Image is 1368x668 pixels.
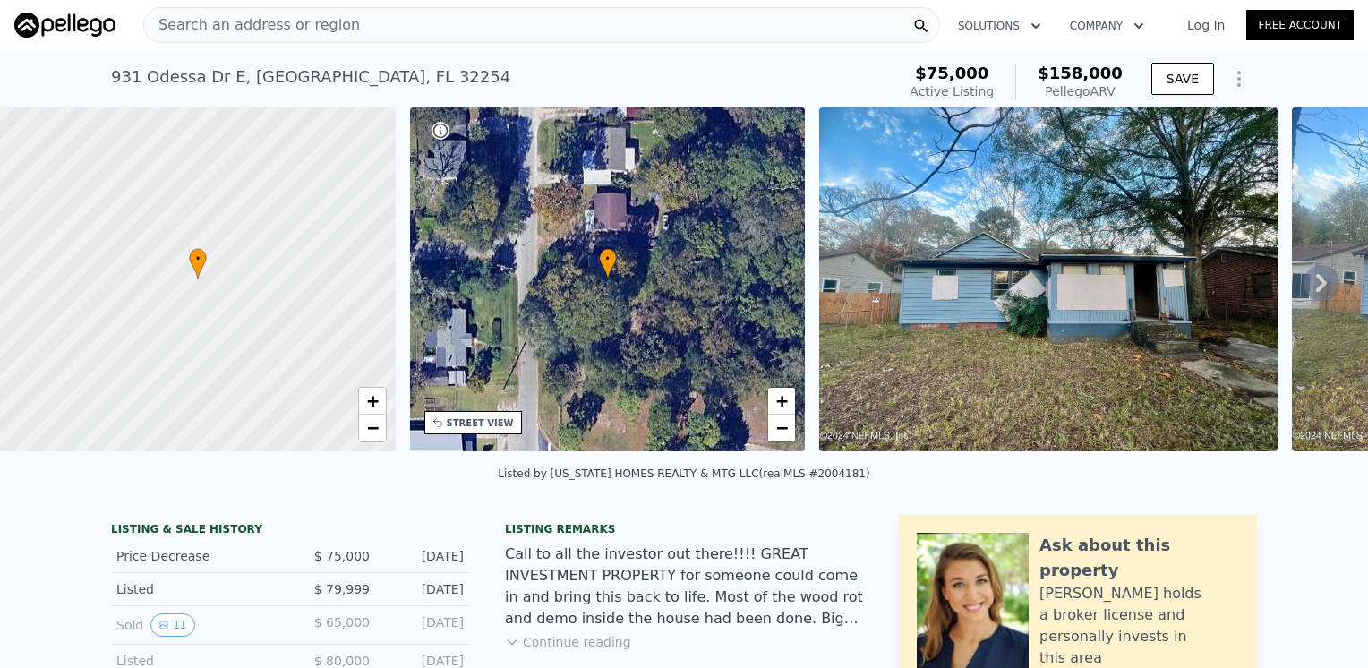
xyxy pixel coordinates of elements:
span: $158,000 [1038,64,1123,82]
span: − [366,416,378,439]
button: View historical data [150,613,194,637]
div: Listing remarks [505,522,863,536]
div: Listed [116,580,276,598]
span: $ 80,000 [314,654,370,668]
span: $75,000 [915,64,988,82]
div: Call to all the investor out there!!!! GREAT INVESTMENT PROPERTY for someone could come in and br... [505,544,863,629]
img: Sale: 158138096 Parcel: 34043806 [819,107,1278,451]
button: Show Options [1221,61,1257,97]
div: 931 Odessa Dr E , [GEOGRAPHIC_DATA] , FL 32254 [111,64,510,90]
a: Free Account [1246,10,1354,40]
div: STREET VIEW [447,416,514,430]
span: • [189,251,207,267]
a: Zoom out [359,415,386,441]
span: Active Listing [910,84,994,98]
span: $ 79,999 [314,582,370,596]
button: Continue reading [505,633,631,651]
div: [DATE] [384,613,464,637]
div: Price Decrease [116,547,276,565]
a: Zoom in [768,388,795,415]
div: [DATE] [384,547,464,565]
a: Zoom in [359,388,386,415]
a: Log In [1166,16,1246,34]
div: Pellego ARV [1038,82,1123,100]
div: • [599,248,617,279]
a: Zoom out [768,415,795,441]
div: LISTING & SALE HISTORY [111,522,469,540]
span: + [366,390,378,412]
div: • [189,248,207,279]
button: Solutions [944,10,1056,42]
span: Search an address or region [144,14,360,36]
img: Pellego [14,13,115,38]
span: • [599,251,617,267]
span: $ 65,000 [314,615,370,629]
span: − [776,416,788,439]
div: Ask about this property [1039,533,1239,583]
div: Sold [116,613,276,637]
div: Listed by [US_STATE] HOMES REALTY & MTG LLC (realMLS #2004181) [498,467,869,480]
span: $ 75,000 [314,549,370,563]
button: SAVE [1151,63,1214,95]
div: [DATE] [384,580,464,598]
span: + [776,390,788,412]
button: Company [1056,10,1159,42]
